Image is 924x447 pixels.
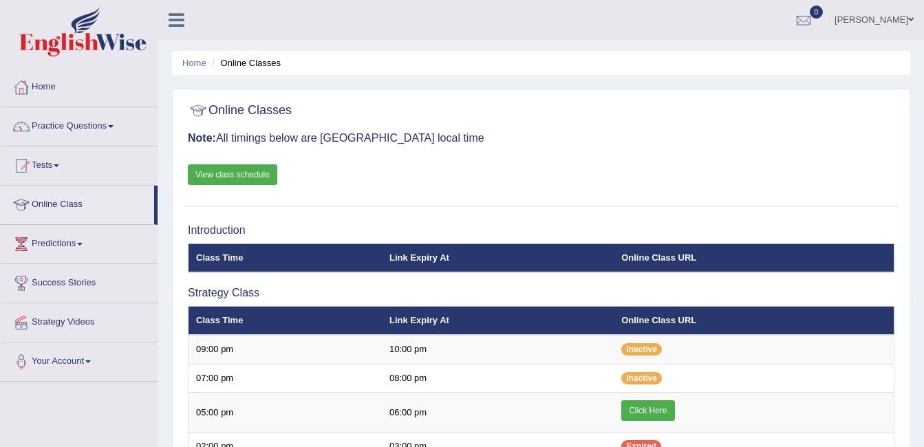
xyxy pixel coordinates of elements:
h3: All timings below are [GEOGRAPHIC_DATA] local time [188,132,894,144]
a: Predictions [1,225,158,259]
td: 08:00 pm [382,364,614,393]
a: Online Class [1,186,154,220]
li: Online Classes [208,56,281,69]
td: 10:00 pm [382,335,614,364]
td: 06:00 pm [382,393,614,433]
a: Home [182,58,206,68]
a: Your Account [1,342,158,377]
a: Home [1,68,158,102]
th: Link Expiry At [382,306,614,335]
th: Link Expiry At [382,243,614,272]
span: Inactive [621,372,662,384]
b: Note: [188,132,216,144]
th: Online Class URL [614,243,894,272]
a: Practice Questions [1,107,158,142]
th: Online Class URL [614,306,894,335]
span: Inactive [621,343,662,356]
td: 07:00 pm [189,364,382,393]
a: View class schedule [188,164,277,185]
h3: Introduction [188,224,894,237]
h3: Strategy Class [188,287,894,299]
th: Class Time [189,306,382,335]
td: 09:00 pm [189,335,382,364]
td: 05:00 pm [189,393,382,433]
h2: Online Classes [188,100,292,121]
th: Class Time [189,243,382,272]
a: Click Here [621,400,674,421]
a: Tests [1,146,158,181]
a: Success Stories [1,264,158,298]
a: Strategy Videos [1,303,158,338]
span: 0 [810,6,824,19]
